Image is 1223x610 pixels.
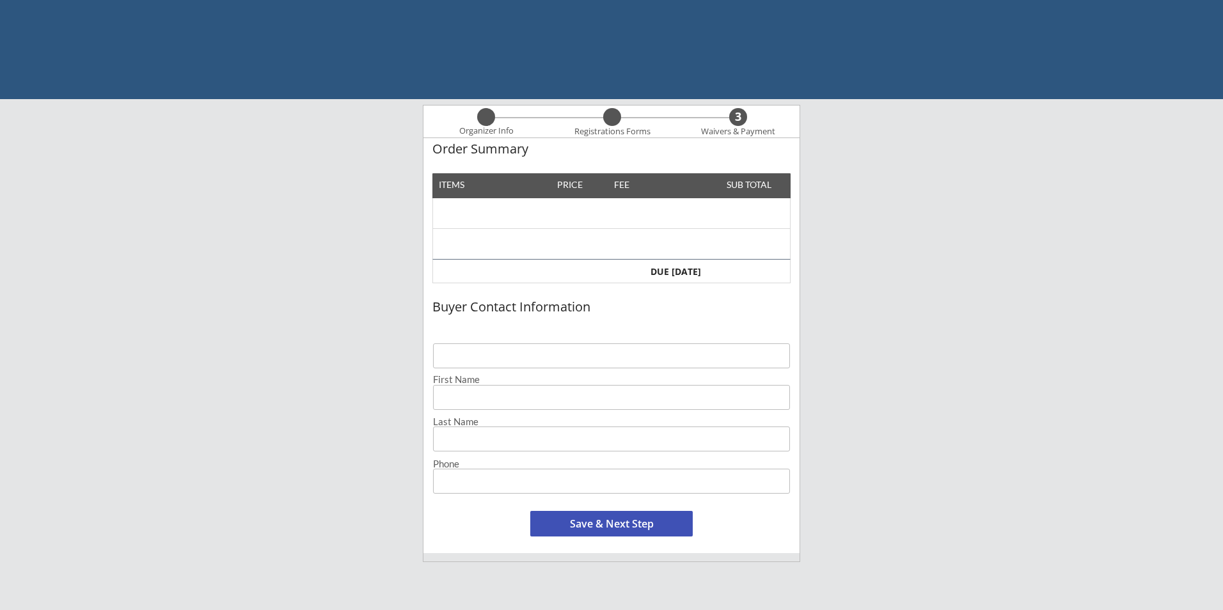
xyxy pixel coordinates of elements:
[433,459,790,469] div: Phone
[605,180,638,189] div: FEE
[432,142,791,156] div: Order Summary
[648,267,701,276] div: DUE [DATE]
[551,180,588,189] div: PRICE
[568,127,656,137] div: Registrations Forms
[439,180,484,189] div: ITEMS
[530,511,693,536] button: Save & Next Step
[433,375,790,384] div: First Name
[451,126,521,136] div: Organizer Info
[722,180,771,189] div: SUB TOTAL
[694,127,782,137] div: Waivers & Payment
[729,110,747,124] div: 3
[433,417,790,426] div: Last Name
[432,300,791,314] div: Buyer Contact Information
